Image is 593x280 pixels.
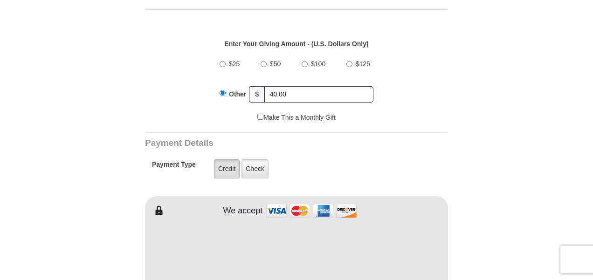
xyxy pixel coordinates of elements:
[257,113,336,123] label: Make This a Monthly Gift
[249,86,265,102] span: $
[152,161,196,173] h5: Payment Type
[356,60,370,68] span: $125
[241,159,269,178] label: Check
[265,201,358,221] img: credit cards accepted
[264,86,373,102] input: Other Amount
[229,90,246,98] span: Other
[214,159,240,178] label: Credit
[223,206,263,216] h4: We accept
[311,60,325,68] span: $100
[224,40,368,48] strong: Enter Your Giving Amount - (U.S. Dollars Only)
[145,138,383,149] h3: Payment Details
[229,60,240,68] span: $25
[270,60,281,68] span: $50
[257,114,263,120] input: Make This a Monthly Gift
